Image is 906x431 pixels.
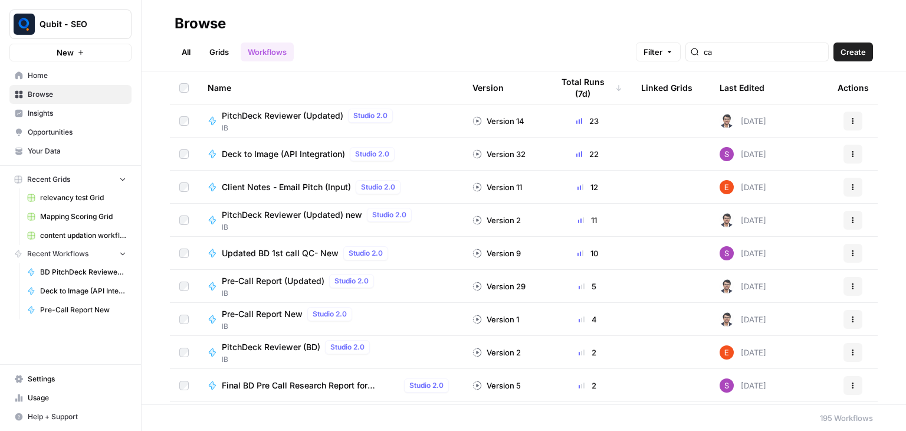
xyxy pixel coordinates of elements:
[704,46,823,58] input: Search
[841,46,866,58] span: Create
[636,43,681,61] button: Filter
[553,280,622,292] div: 5
[27,174,70,185] span: Recent Grids
[40,267,126,277] span: BD PitchDeck Reviewer (Updated)
[313,309,347,319] span: Studio 2.0
[720,114,766,128] div: [DATE]
[40,230,126,241] span: content updation workflow
[202,43,236,61] a: Grids
[222,321,357,332] span: IB
[720,345,734,360] img: ajf8yqgops6ssyjpn8789yzw4nvp
[208,208,454,233] a: PitchDeck Reviewer (Updated) newStudio 2.0IB
[40,286,126,296] span: Deck to Image (API Integration)
[641,71,692,104] div: Linked Grids
[9,104,132,123] a: Insights
[57,47,74,58] span: New
[9,9,132,39] button: Workspace: Qubit - SEO
[222,341,320,353] span: PitchDeck Reviewer (BD)
[720,312,766,326] div: [DATE]
[28,374,126,384] span: Settings
[222,209,362,221] span: PitchDeck Reviewer (Updated) new
[222,123,398,133] span: IB
[720,71,764,104] div: Last Edited
[40,211,126,222] span: Mapping Scoring Grid
[208,147,454,161] a: Deck to Image (API Integration)Studio 2.0
[472,347,521,358] div: Version 2
[222,288,379,299] span: IB
[361,182,395,192] span: Studio 2.0
[720,213,734,227] img: 35tz4koyam3fgiezpr65b8du18d9
[222,354,375,365] span: IB
[28,127,126,138] span: Opportunities
[472,280,526,292] div: Version 29
[9,245,132,263] button: Recent Workflows
[208,307,454,332] a: Pre-Call Report NewStudio 2.0IB
[22,207,132,226] a: Mapping Scoring Grid
[644,46,662,58] span: Filter
[175,43,198,61] a: All
[330,342,365,352] span: Studio 2.0
[40,18,111,30] span: Qubit - SEO
[222,148,345,160] span: Deck to Image (API Integration)
[14,14,35,35] img: Qubit - SEO Logo
[833,43,873,61] button: Create
[40,305,126,315] span: Pre-Call Report New
[9,66,132,85] a: Home
[472,181,522,193] div: Version 11
[28,412,126,422] span: Help + Support
[472,214,521,226] div: Version 2
[9,171,132,188] button: Recent Grids
[720,180,734,194] img: ajf8yqgops6ssyjpn8789yzw4nvp
[9,388,132,407] a: Usage
[222,247,339,259] span: Updated BD 1st call QC- New
[720,147,766,161] div: [DATE]
[22,301,132,319] a: Pre-Call Report New
[720,114,734,128] img: 35tz4koyam3fgiezpr65b8du18d9
[838,71,869,104] div: Actions
[720,312,734,326] img: 35tz4koyam3fgiezpr65b8du18d9
[40,192,126,203] span: relevancy test Grid
[472,247,521,259] div: Version 9
[553,148,622,160] div: 22
[208,180,454,194] a: Client Notes - Email Pitch (Input)Studio 2.0
[720,345,766,360] div: [DATE]
[9,85,132,104] a: Browse
[175,14,226,33] div: Browse
[222,181,351,193] span: Client Notes - Email Pitch (Input)
[553,115,622,127] div: 23
[720,180,766,194] div: [DATE]
[28,70,126,81] span: Home
[349,248,383,259] span: Studio 2.0
[208,378,454,393] a: Final BD Pre Call Research Report for HubspotStudio 2.0
[9,44,132,61] button: New
[222,308,303,320] span: Pre-Call Report New
[720,378,734,393] img: o172sb5nyouclioljstuaq3tb2gj
[208,71,454,104] div: Name
[22,188,132,207] a: relevancy test Grid
[27,249,88,259] span: Recent Workflows
[334,276,369,286] span: Studio 2.0
[9,407,132,426] button: Help + Support
[241,43,294,61] a: Workflows
[472,115,524,127] div: Version 14
[553,181,622,193] div: 12
[208,340,454,365] a: PitchDeck Reviewer (BD)Studio 2.0IB
[720,279,734,293] img: 35tz4koyam3fgiezpr65b8du18d9
[22,226,132,245] a: content updation workflow
[222,275,324,287] span: Pre-Call Report (Updated)
[208,274,454,299] a: Pre-Call Report (Updated)Studio 2.0IB
[553,247,622,259] div: 10
[9,142,132,161] a: Your Data
[553,347,622,358] div: 2
[720,279,766,293] div: [DATE]
[28,393,126,403] span: Usage
[222,110,343,122] span: PitchDeck Reviewer (Updated)
[820,412,873,424] div: 195 Workflows
[22,282,132,301] a: Deck to Image (API Integration)
[28,146,126,156] span: Your Data
[28,108,126,119] span: Insights
[720,246,734,260] img: o172sb5nyouclioljstuaq3tb2gj
[720,246,766,260] div: [DATE]
[222,380,399,391] span: Final BD Pre Call Research Report for Hubspot
[720,378,766,393] div: [DATE]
